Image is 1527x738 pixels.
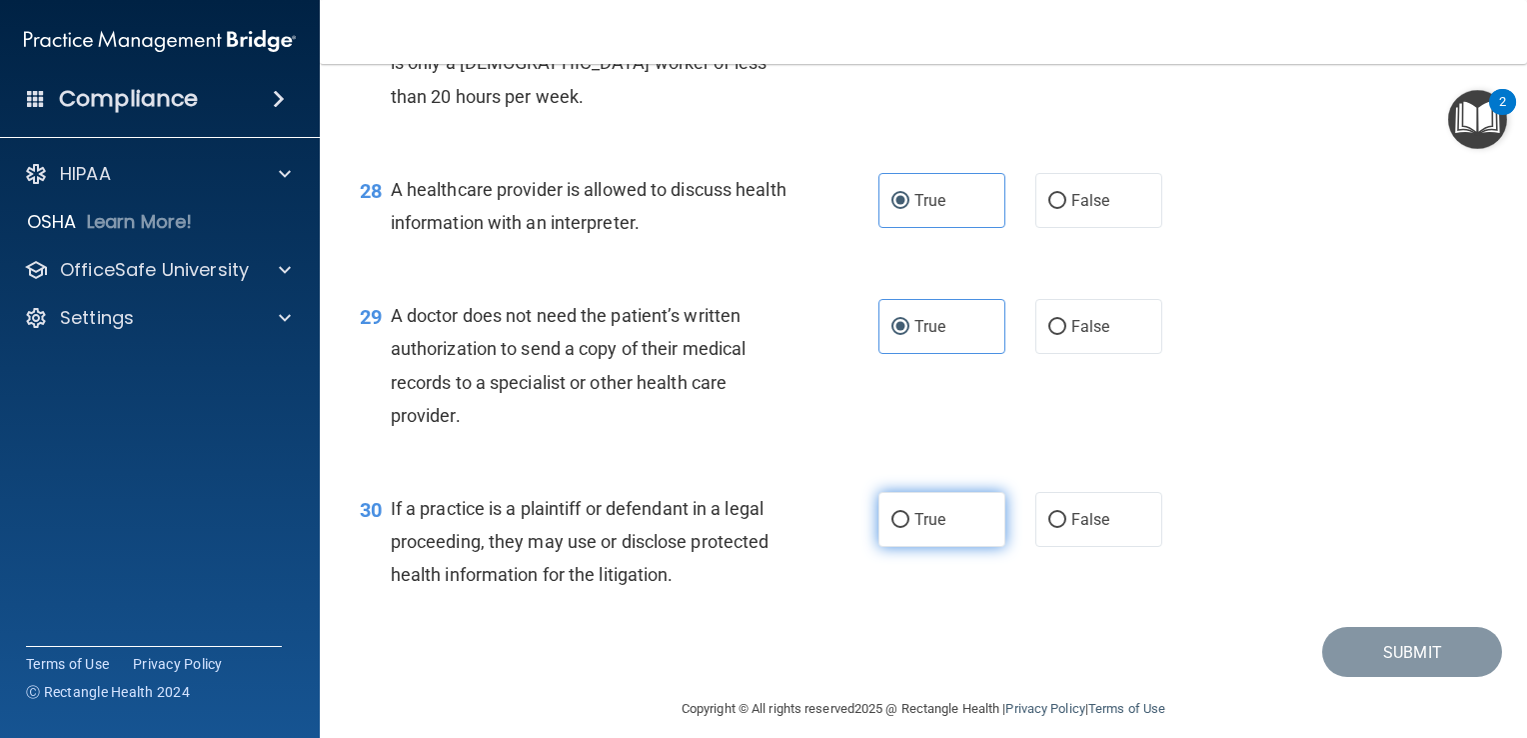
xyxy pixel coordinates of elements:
p: Settings [60,306,134,330]
input: False [1048,194,1066,209]
p: Learn More! [87,210,193,234]
span: True [914,191,945,210]
span: Ⓒ Rectangle Health 2024 [26,682,190,702]
iframe: Drift Widget Chat Controller [1182,599,1503,678]
input: True [891,194,909,209]
span: True [914,317,945,336]
span: If a practice is a plaintiff or defendant in a legal proceeding, they may use or disclose protect... [391,498,769,585]
p: OfficeSafe University [60,258,249,282]
span: 30 [360,498,382,522]
span: A doctor does not need the patient’s written authorization to send a copy of their medical record... [391,305,747,426]
a: Terms of Use [26,654,109,674]
div: 2 [1499,102,1506,128]
input: True [891,320,909,335]
p: OSHA [27,210,77,234]
a: Privacy Policy [133,654,223,674]
input: False [1048,513,1066,528]
a: OfficeSafe University [24,258,291,282]
span: True [914,510,945,529]
span: 29 [360,305,382,329]
span: False [1071,191,1110,210]
a: Terms of Use [1088,701,1165,716]
img: PMB logo [24,21,296,61]
a: Settings [24,306,291,330]
h4: Compliance [59,85,198,113]
a: Privacy Policy [1005,701,1084,716]
button: Open Resource Center, 2 new notifications [1448,90,1507,149]
p: HIPAA [60,162,111,186]
input: False [1048,320,1066,335]
a: HIPAA [24,162,291,186]
span: A healthcare provider is allowed to discuss health information with an interpreter. [391,179,786,233]
input: True [891,513,909,528]
span: False [1071,317,1110,336]
span: False [1071,510,1110,529]
span: 28 [360,179,382,203]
